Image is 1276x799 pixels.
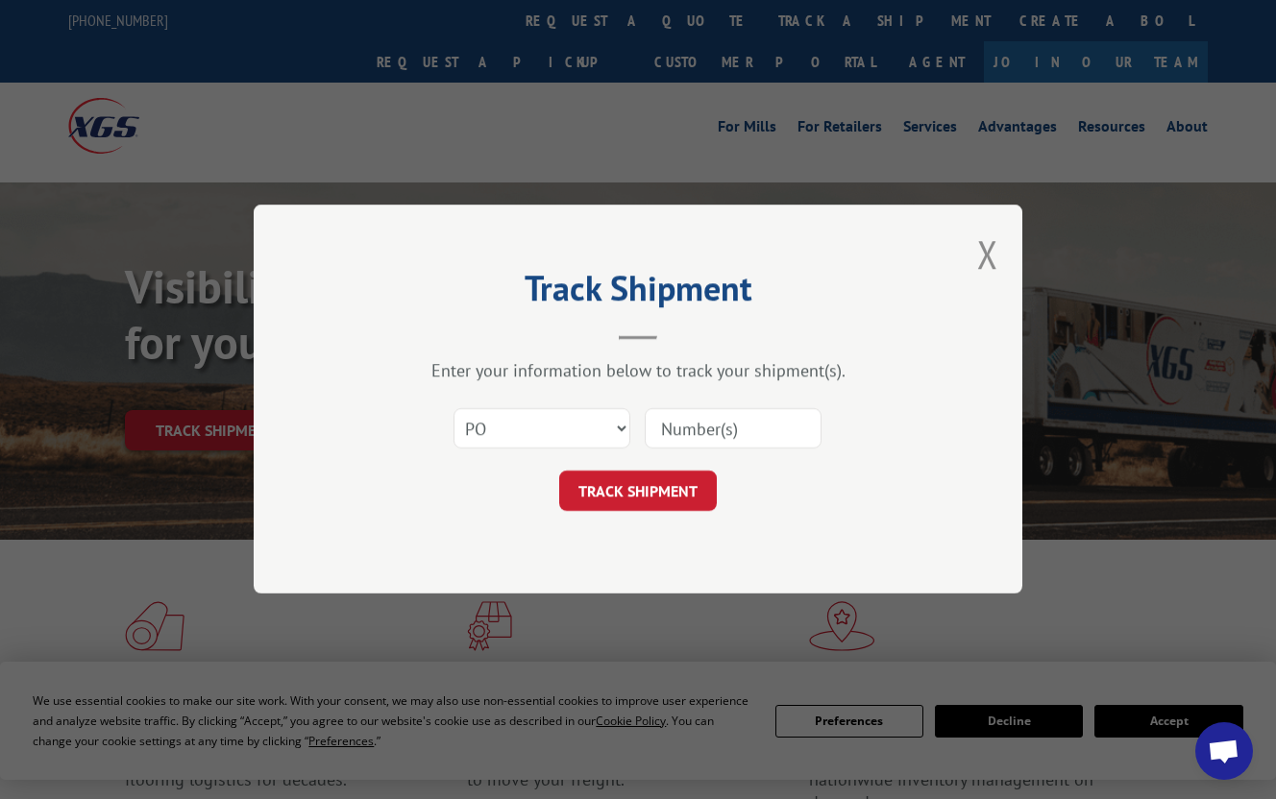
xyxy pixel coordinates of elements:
button: TRACK SHIPMENT [559,472,717,512]
div: Enter your information below to track your shipment(s). [350,360,926,382]
div: Open chat [1195,722,1253,780]
h2: Track Shipment [350,275,926,311]
button: Close modal [977,229,998,279]
input: Number(s) [645,409,822,449]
